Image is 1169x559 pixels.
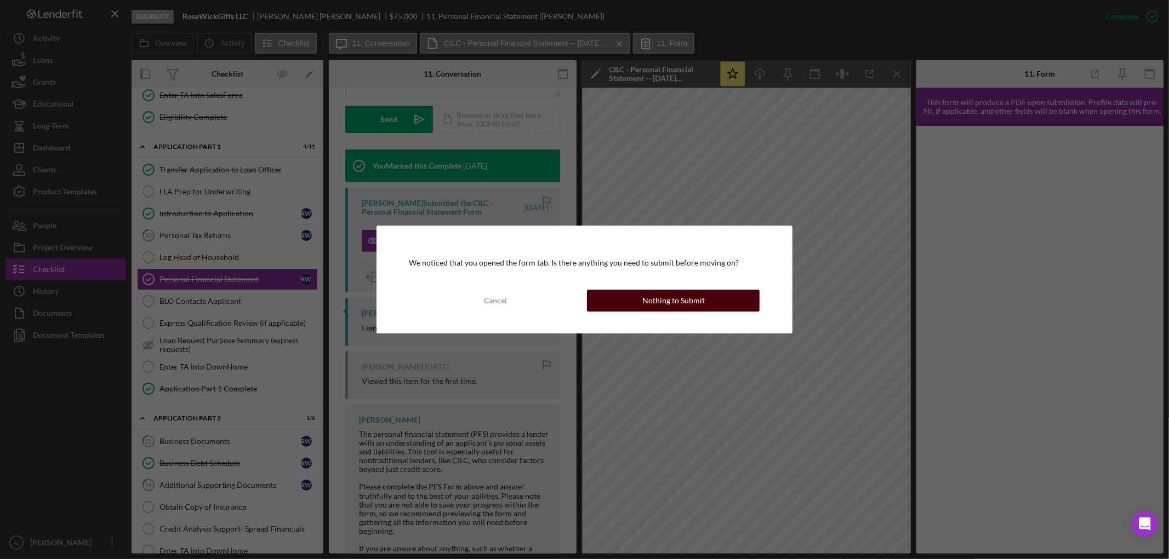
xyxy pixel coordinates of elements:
button: Cancel [409,290,582,312]
div: Nothing to Submit [642,290,705,312]
div: Cancel [484,290,507,312]
div: We noticed that you opened the form tab. Is there anything you need to submit before moving on? [409,258,760,267]
div: Open Intercom Messenger [1132,511,1158,537]
button: Nothing to Submit [587,290,760,312]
